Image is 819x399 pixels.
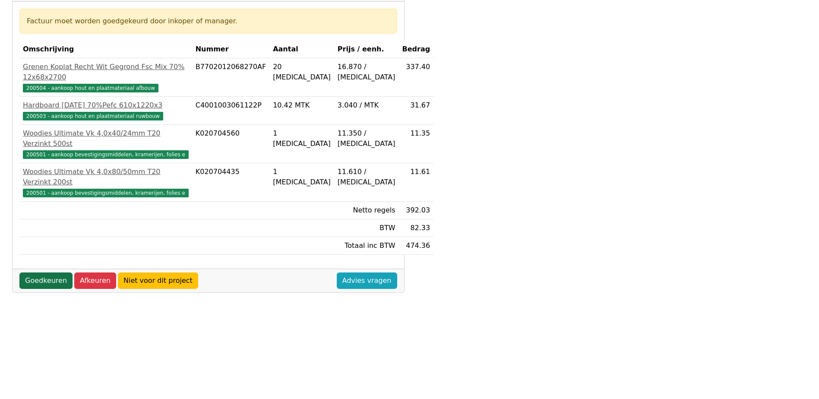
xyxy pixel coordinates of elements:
span: 200501 - aankoop bevestigingsmiddelen, kramerijen, folies e [23,150,189,159]
td: Totaal inc BTW [334,237,399,255]
td: 31.67 [399,97,434,125]
td: Netto regels [334,202,399,219]
a: Hardboard [DATE] 70%Pefc 610x1220x3200503 - aankoop hout en plaatmateriaal ruwbouw [23,100,189,121]
a: Afkeuren [74,272,116,289]
td: 11.35 [399,125,434,163]
div: 3.040 / MTK [338,100,395,111]
div: 10.42 MTK [273,100,331,111]
a: Grenen Koplat Recht Wit Gegrond Fsc Mix 70% 12x68x2700200504 - aankoop hout en plaatmateriaal afbouw [23,62,189,93]
a: Woodies Ultimate Vk 4,0x80/50mm T20 Verzinkt 200st200501 - aankoop bevestigingsmiddelen, kramerij... [23,167,189,198]
div: 16.870 / [MEDICAL_DATA] [338,62,395,82]
td: C4001003061122P [192,97,269,125]
td: B7702012068270AF [192,58,269,97]
div: 1 [MEDICAL_DATA] [273,167,331,187]
a: Goedkeuren [19,272,73,289]
td: K020704560 [192,125,269,163]
td: 11.61 [399,163,434,202]
div: 20 [MEDICAL_DATA] [273,62,331,82]
th: Aantal [269,41,334,58]
div: Factuur moet worden goedgekeurd door inkoper of manager. [27,16,390,26]
th: Nummer [192,41,269,58]
th: Omschrijving [19,41,192,58]
td: 82.33 [399,219,434,237]
td: BTW [334,219,399,237]
div: 1 [MEDICAL_DATA] [273,128,331,149]
td: 392.03 [399,202,434,219]
span: 200504 - aankoop hout en plaatmateriaal afbouw [23,84,158,92]
div: 11.350 / [MEDICAL_DATA] [338,128,395,149]
div: Woodies Ultimate Vk 4,0x80/50mm T20 Verzinkt 200st [23,167,189,187]
a: Advies vragen [337,272,397,289]
div: Woodies Ultimate Vk 4,0x40/24mm T20 Verzinkt 500st [23,128,189,149]
th: Prijs / eenh. [334,41,399,58]
span: 200501 - aankoop bevestigingsmiddelen, kramerijen, folies e [23,189,189,197]
div: Grenen Koplat Recht Wit Gegrond Fsc Mix 70% 12x68x2700 [23,62,189,82]
td: K020704435 [192,163,269,202]
td: 474.36 [399,237,434,255]
div: 11.610 / [MEDICAL_DATA] [338,167,395,187]
td: 337.40 [399,58,434,97]
div: Hardboard [DATE] 70%Pefc 610x1220x3 [23,100,189,111]
a: Niet voor dit project [118,272,198,289]
span: 200503 - aankoop hout en plaatmateriaal ruwbouw [23,112,163,120]
a: Woodies Ultimate Vk 4,0x40/24mm T20 Verzinkt 500st200501 - aankoop bevestigingsmiddelen, kramerij... [23,128,189,159]
th: Bedrag [399,41,434,58]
